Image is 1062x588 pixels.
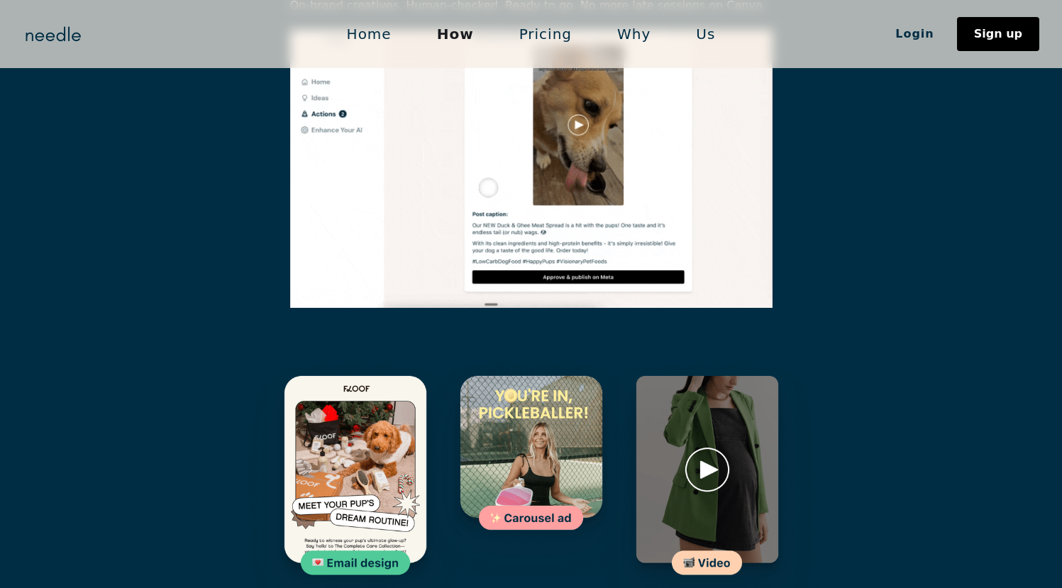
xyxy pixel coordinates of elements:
a: Why [594,19,673,49]
div: Sign up [974,28,1022,40]
a: Sign up [957,17,1039,51]
a: Pricing [497,19,594,49]
a: Login [873,22,957,46]
a: Home [324,19,414,49]
a: How [414,19,497,49]
a: Us [673,19,738,49]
